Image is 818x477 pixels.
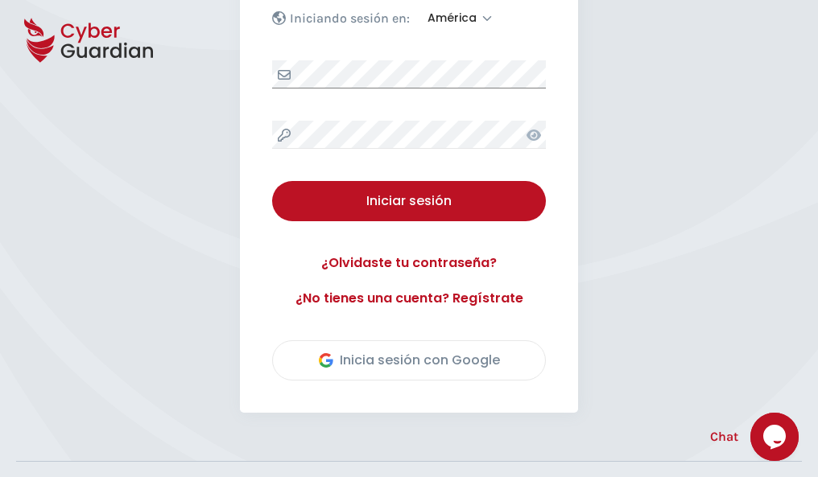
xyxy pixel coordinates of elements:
span: Chat [710,427,738,446]
div: Inicia sesión con Google [319,351,500,370]
a: ¿Olvidaste tu contraseña? [272,253,546,273]
a: ¿No tienes una cuenta? Regístrate [272,289,546,308]
button: Iniciar sesión [272,181,546,221]
button: Inicia sesión con Google [272,340,546,380]
iframe: chat widget [750,413,802,461]
div: Iniciar sesión [284,191,534,211]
